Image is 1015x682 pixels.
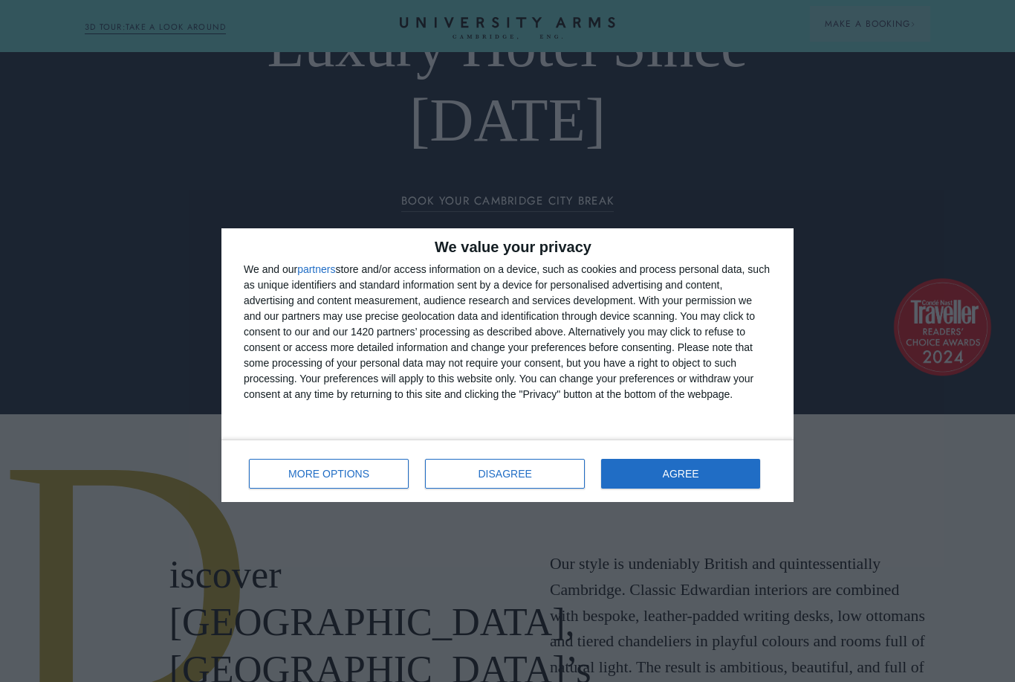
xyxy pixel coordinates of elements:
button: AGREE [601,459,760,489]
div: We and our store and/or access information on a device, such as cookies and process personal data... [244,262,771,402]
h2: We value your privacy [244,239,771,254]
div: qc-cmp2-ui [221,228,794,502]
button: partners [297,264,335,274]
button: MORE OPTIONS [249,459,409,489]
button: DISAGREE [425,459,585,489]
span: AGREE [663,469,699,479]
span: MORE OPTIONS [288,469,369,479]
span: DISAGREE [479,469,532,479]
